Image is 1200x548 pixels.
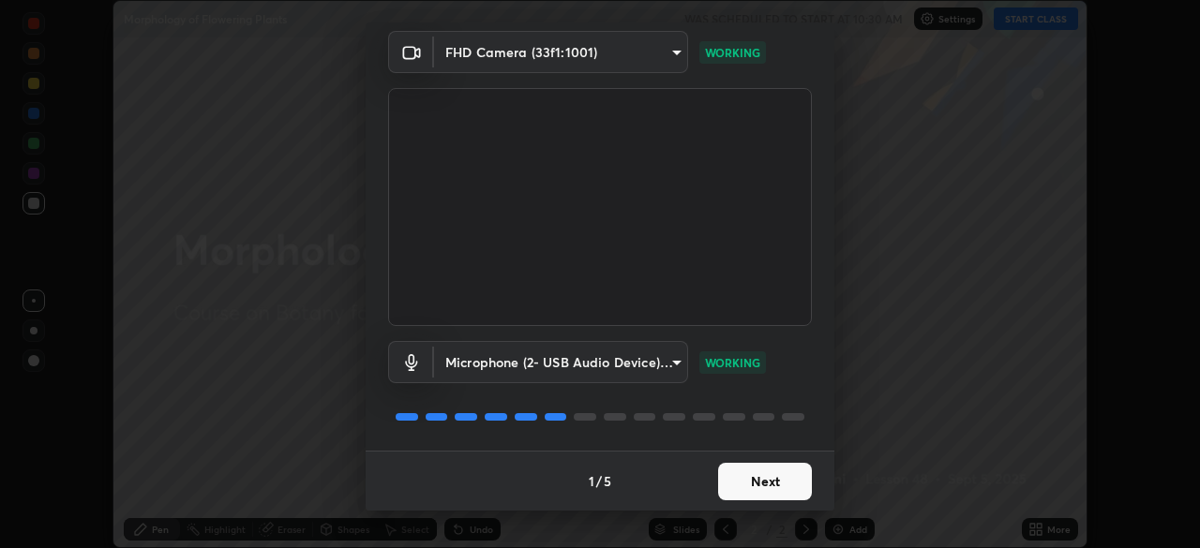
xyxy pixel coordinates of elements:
h4: 5 [604,471,611,491]
h4: 1 [589,471,594,491]
button: Next [718,463,812,500]
div: FHD Camera (33f1:1001) [434,341,688,383]
h4: / [596,471,602,491]
p: WORKING [705,44,760,61]
div: FHD Camera (33f1:1001) [434,31,688,73]
p: WORKING [705,354,760,371]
